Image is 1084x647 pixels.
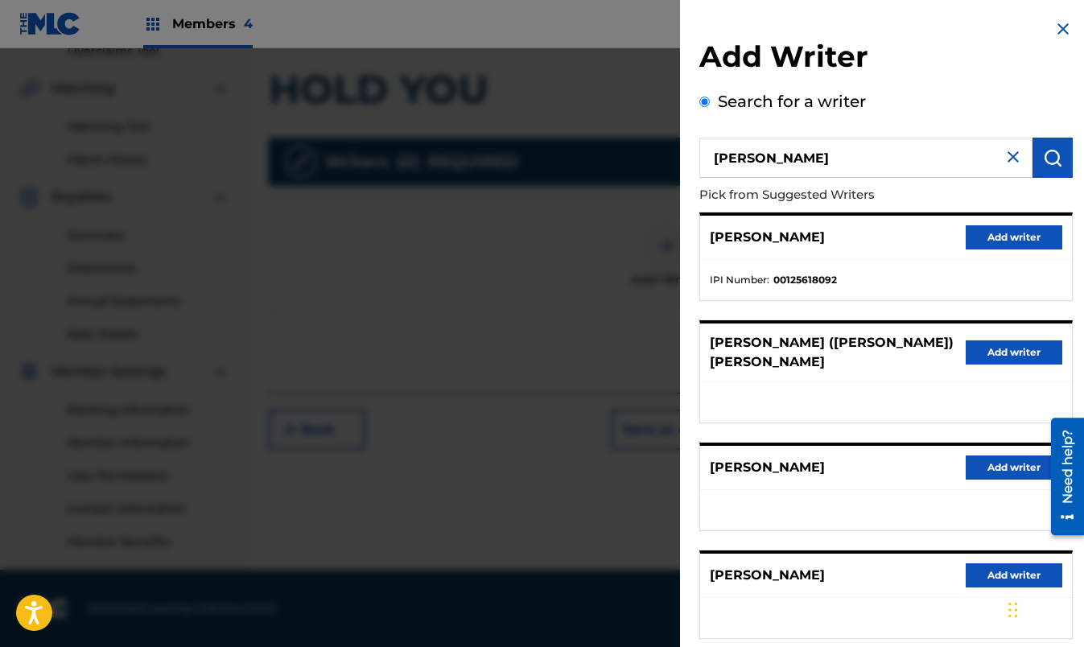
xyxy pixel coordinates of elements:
button: Add writer [966,455,1062,480]
button: Add writer [966,225,1062,249]
input: Search writer's name or IPI Number [699,138,1032,178]
span: 4 [244,16,253,31]
img: close [1004,147,1023,167]
iframe: Chat Widget [1004,570,1084,647]
p: [PERSON_NAME] [710,458,825,477]
button: Add writer [966,563,1062,587]
p: [PERSON_NAME] [710,228,825,247]
div: Drag [1008,586,1018,634]
img: MLC Logo [19,12,81,35]
span: IPI Number : [710,273,769,287]
p: Pick from Suggested Writers [699,178,981,212]
p: [PERSON_NAME] [710,566,825,585]
img: Top Rightsholders [143,14,163,34]
strong: 00125618092 [773,273,837,287]
span: Members [172,14,253,33]
iframe: Resource Center [1039,410,1084,544]
h2: Add Writer [699,39,1073,80]
label: Search for a writer [718,92,866,111]
p: [PERSON_NAME] ([PERSON_NAME]) [PERSON_NAME] [710,333,966,372]
img: Search Works [1043,148,1062,167]
button: Add writer [966,340,1062,365]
